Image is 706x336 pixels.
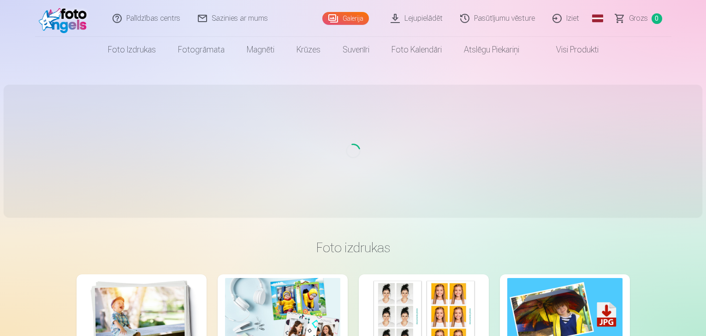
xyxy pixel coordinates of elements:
span: 0 [652,13,662,24]
img: /fa1 [39,4,92,33]
a: Suvenīri [332,37,380,63]
a: Atslēgu piekariņi [453,37,530,63]
a: Krūzes [285,37,332,63]
a: Galerija [322,12,369,25]
h3: Foto izdrukas [84,239,623,256]
a: Foto kalendāri [380,37,453,63]
a: Fotogrāmata [167,37,236,63]
a: Foto izdrukas [97,37,167,63]
a: Visi produkti [530,37,610,63]
span: Grozs [629,13,648,24]
a: Magnēti [236,37,285,63]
